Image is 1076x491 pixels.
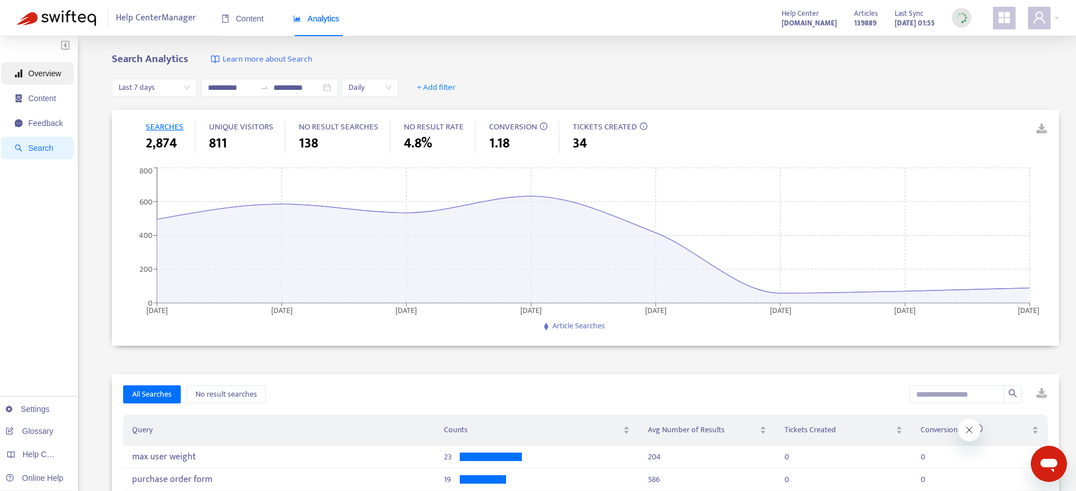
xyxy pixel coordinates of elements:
[921,423,983,436] span: Conversion (%)
[211,53,312,66] a: Learn more about Search
[895,7,923,20] span: Last Sync
[186,385,266,403] button: No result searches
[404,120,464,134] span: NO RESULT RATE
[17,10,96,26] img: Swifteq
[221,15,229,23] span: book
[139,229,153,242] tspan: 400
[854,7,878,20] span: Articles
[15,94,23,102] span: container
[260,83,269,92] span: to
[404,133,432,154] span: 4.8%
[6,427,53,436] a: Glossary
[648,424,757,436] span: Avg Number of Results
[15,69,23,77] span: signal
[489,133,509,154] span: 1.18
[28,119,63,128] span: Feedback
[396,304,417,317] tspan: [DATE]
[854,17,877,29] strong: 139889
[785,424,894,436] span: Tickets Created
[116,7,196,29] span: Help Center Manager
[1018,304,1039,317] tspan: [DATE]
[123,385,181,403] button: All Searches
[132,474,375,485] div: purchase order form
[148,297,153,310] tspan: 0
[444,457,455,457] span: 23
[6,405,50,414] a: Settings
[573,120,637,134] span: TICKETS CREATED
[123,415,434,446] th: Query
[140,263,153,276] tspan: 200
[895,17,935,29] strong: [DATE] 01:55
[639,415,775,446] th: Avg Number of Results
[132,451,375,462] div: max user weight
[146,133,177,154] span: 2,874
[299,120,378,134] span: NO RESULT SEARCHES
[408,79,464,97] button: + Add filter
[23,450,69,459] span: Help Centers
[1031,446,1067,482] iframe: Button to launch messaging window
[28,144,53,153] span: Search
[260,83,269,92] span: swap-right
[132,388,172,401] span: All Searches
[645,304,666,317] tspan: [DATE]
[28,69,61,78] span: Overview
[958,419,981,441] iframe: Close message
[444,424,621,436] span: Counts
[209,133,227,154] span: 811
[299,133,318,154] span: 138
[223,53,312,66] span: Learn more about Search
[921,457,925,457] div: 0
[648,457,661,457] div: 204
[146,120,184,134] span: SEARCHES
[146,304,168,317] tspan: [DATE]
[417,81,456,94] span: + Add filter
[770,304,791,317] tspan: [DATE]
[15,119,23,127] span: message
[140,164,153,177] tspan: 800
[1033,11,1046,24] span: user
[776,415,912,446] th: Tickets Created
[895,304,916,317] tspan: [DATE]
[348,79,391,96] span: Daily
[119,79,190,96] span: Last 7 days
[573,133,587,154] span: 34
[1008,389,1017,398] span: search
[221,14,264,23] span: Content
[15,144,23,152] span: search
[521,304,542,317] tspan: [DATE]
[209,120,273,134] span: UNIQUE VISITORS
[955,11,969,25] img: sync_loading.0b5143dde30e3a21642e.gif
[435,415,639,446] th: Counts
[211,55,220,64] img: image-link
[782,16,837,29] a: [DOMAIN_NAME]
[997,11,1011,24] span: appstore
[782,17,837,29] strong: [DOMAIN_NAME]
[195,388,257,401] span: No result searches
[112,50,188,68] b: Search Analytics
[271,304,293,317] tspan: [DATE]
[489,120,537,134] span: CONVERSION
[7,8,81,17] span: Hi. Need any help?
[6,473,63,483] a: Online Help
[785,457,789,457] div: 0
[782,7,819,20] span: Help Center
[552,319,605,332] span: Article Searches
[293,14,339,23] span: Analytics
[140,195,153,208] tspan: 600
[293,15,301,23] span: area-chart
[28,94,56,103] span: Content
